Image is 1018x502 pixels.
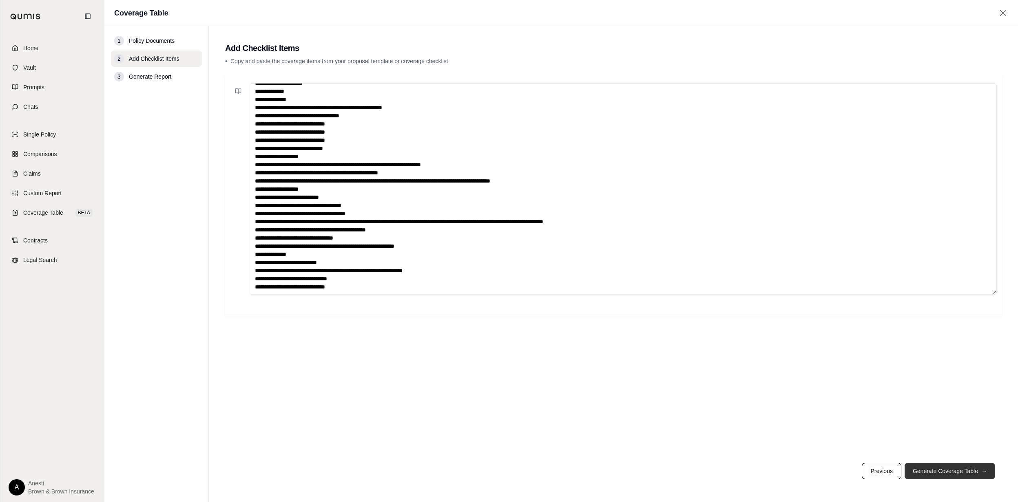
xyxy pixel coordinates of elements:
span: Policy Documents [129,37,175,45]
span: • [225,58,227,64]
div: 1 [114,36,124,46]
span: Home [23,44,38,52]
h1: Coverage Table [114,7,168,19]
span: Coverage Table [23,209,63,217]
span: Custom Report [23,189,62,197]
span: Comparisons [23,150,57,158]
button: Collapse sidebar [81,10,94,23]
span: BETA [75,209,93,217]
a: Comparisons [5,145,99,163]
button: Previous [862,463,901,479]
span: Anesti [28,479,94,487]
a: Vault [5,59,99,77]
a: Contracts [5,231,99,249]
div: A [9,479,25,495]
span: Chats [23,103,38,111]
span: Add Checklist Items [129,55,179,63]
span: Legal Search [23,256,57,264]
a: Coverage TableBETA [5,204,99,222]
div: 3 [114,72,124,81]
span: → [981,467,987,475]
a: Prompts [5,78,99,96]
a: Single Policy [5,125,99,143]
a: Home [5,39,99,57]
span: Prompts [23,83,44,91]
img: Qumis Logo [10,13,41,20]
a: Legal Search [5,251,99,269]
span: Generate Report [129,73,171,81]
button: Generate Coverage Table→ [905,463,995,479]
div: 2 [114,54,124,64]
span: Contracts [23,236,48,244]
span: Single Policy [23,130,56,139]
h2: Add Checklist Items [225,42,1002,54]
span: Brown & Brown Insurance [28,487,94,495]
span: Vault [23,64,36,72]
a: Chats [5,98,99,116]
a: Custom Report [5,184,99,202]
span: Copy and paste the coverage items from your proposal template or coverage checklist [230,58,448,64]
a: Claims [5,165,99,183]
span: Claims [23,170,41,178]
